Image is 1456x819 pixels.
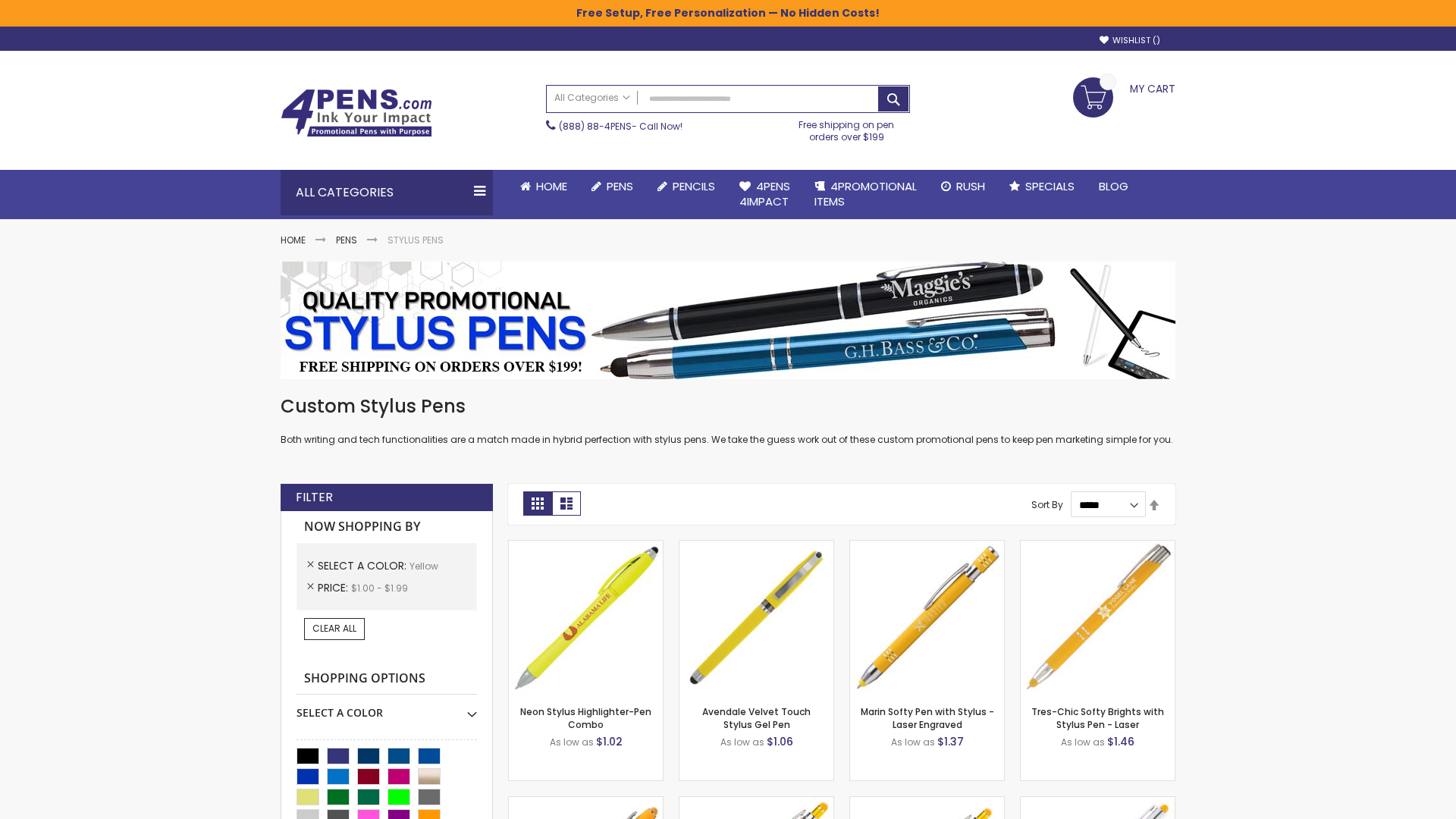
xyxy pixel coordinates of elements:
[388,234,444,246] strong: Stylus Pens
[508,170,579,203] a: Home
[281,262,1175,379] img: Stylus Pens
[297,663,477,695] strong: Shopping Options
[547,86,638,111] a: All Categories
[891,736,935,748] span: As low as
[673,178,715,194] span: Pencils
[351,582,408,595] span: $1.00 - $1.99
[814,178,917,209] span: 4PROMOTIONAL ITEMS
[523,491,552,516] strong: Grid
[679,541,833,695] img: Avendale Velvet Touch Stylus Gel Pen-Yellow
[536,178,567,194] span: Home
[720,736,764,748] span: As low as
[702,705,811,730] a: Avendale Velvet Touch Stylus Gel Pen
[550,736,594,748] span: As low as
[850,541,1004,695] img: Marin Softy Pen with Stylus - Laser Engraved-Yellow
[937,734,964,749] span: $1.37
[607,178,633,194] span: Pens
[850,540,1004,553] a: Marin Softy Pen with Stylus - Laser Engraved-Yellow
[645,170,727,203] a: Pencils
[783,113,911,143] div: Free shipping on pen orders over $199
[767,734,793,749] span: $1.06
[336,234,357,246] a: Pens
[281,234,306,246] a: Home
[1100,35,1160,46] a: Wishlist
[409,560,438,573] span: Yellow
[850,796,1004,809] a: Phoenix Softy Brights Gel with Stylus Pen - Laser-Yellow
[1031,498,1063,511] label: Sort By
[1099,178,1128,194] span: Blog
[509,541,663,695] img: Neon Stylus Highlighter-Pen Combo-Yellow
[1061,736,1105,748] span: As low as
[929,170,997,203] a: Rush
[509,540,663,553] a: Neon Stylus Highlighter-Pen Combo-Yellow
[509,796,663,809] a: Ellipse Softy Brights with Stylus Pen - Laser-Yellow
[520,705,651,730] a: Neon Stylus Highlighter-Pen Combo
[281,170,493,215] div: All Categories
[861,705,994,730] a: Marin Softy Pen with Stylus - Laser Engraved
[312,622,356,635] span: Clear All
[1031,705,1164,730] a: Tres-Chic Softy Brights with Stylus Pen - Laser
[739,178,790,209] span: 4Pens 4impact
[596,734,623,749] span: $1.02
[559,120,632,133] a: (888) 88-4PENS
[1107,734,1134,749] span: $1.46
[296,489,333,506] strong: Filter
[956,178,985,194] span: Rush
[318,558,409,573] span: Select A Color
[1021,540,1175,553] a: Tres-Chic Softy Brights with Stylus Pen - Laser-Yellow
[679,796,833,809] a: Phoenix Softy Brights with Stylus Pen - Laser-Yellow
[281,394,1175,419] h1: Custom Stylus Pens
[297,695,477,720] div: Select A Color
[554,92,630,104] span: All Categories
[1021,796,1175,809] a: Tres-Chic Softy with Stylus Top Pen - ColorJet-Yellow
[997,170,1087,203] a: Specials
[281,89,432,137] img: 4Pens Custom Pens and Promotional Products
[304,618,365,639] a: Clear All
[679,540,833,553] a: Avendale Velvet Touch Stylus Gel Pen-Yellow
[1025,178,1075,194] span: Specials
[297,511,477,543] strong: Now Shopping by
[281,394,1175,447] div: Both writing and tech functionalities are a match made in hybrid perfection with stylus pens. We ...
[1021,541,1175,695] img: Tres-Chic Softy Brights with Stylus Pen - Laser-Yellow
[579,170,645,203] a: Pens
[802,170,929,219] a: 4PROMOTIONALITEMS
[1087,170,1141,203] a: Blog
[318,580,351,595] span: Price
[727,170,802,219] a: 4Pens4impact
[559,120,682,133] span: - Call Now!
